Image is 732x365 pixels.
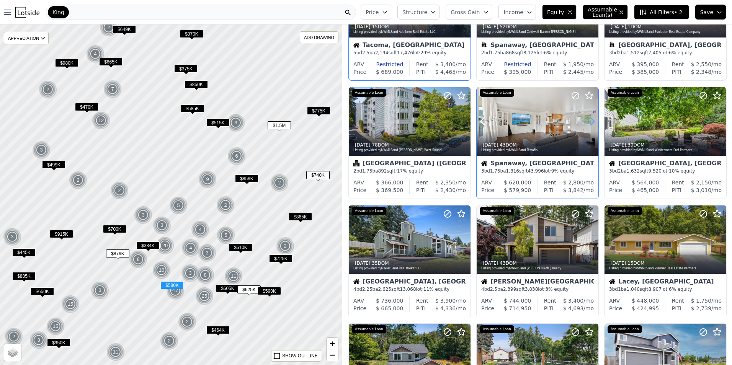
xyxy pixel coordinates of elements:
img: g1.png [86,45,105,63]
span: $ 2,150 [691,179,711,186]
span: 1,512 [627,50,640,55]
img: g1.png [181,264,200,282]
span: Equity [547,8,564,16]
div: Rent [544,179,556,186]
span: $470K [75,103,98,111]
div: $445K [12,248,36,259]
span: $ 395,000 [632,61,659,67]
div: Listing provided by NWMLS and Windermere Prof Partners [609,148,722,153]
span: $ 736,000 [376,298,403,304]
button: Assumable Loan(s) [583,5,628,20]
span: $625K [237,285,261,293]
button: All Filters• 2 [634,5,689,20]
div: 17 [166,282,185,300]
div: 5 bd 2.5 ba sqft lot · 29% equity [353,50,466,56]
div: 2 [270,174,289,192]
div: Assumable Loan [352,207,386,215]
img: g1.png [217,226,235,244]
span: 8,125 [523,50,536,55]
span: $515K [206,119,230,127]
button: Income [498,5,536,20]
div: Rent [672,297,684,305]
time: 2025-08-09 00:34 [355,142,371,148]
span: $590K [258,287,281,295]
span: $ 3,400 [563,298,583,304]
div: [PERSON_NAME][GEOGRAPHIC_DATA], [GEOGRAPHIC_DATA] [481,279,594,286]
div: 20 [156,236,174,255]
div: /mo [684,60,722,68]
span: $ 3,842 [563,187,583,193]
span: $1.5M [268,121,291,129]
div: 4 bd 2.5 ba sqft lot · 3% equity [481,286,594,292]
div: PITI [544,68,554,76]
div: $470K [75,103,98,114]
div: 3 [91,281,109,300]
span: $850K [185,80,208,88]
div: 3 [3,228,21,246]
div: /mo [556,60,594,68]
span: $665K [99,58,123,66]
span: $ 369,500 [376,187,403,193]
a: [DATE],35DOMListing provided byNWMLSand Real Broker LLCAssumable LoanHouse[GEOGRAPHIC_DATA], [GEO... [348,205,470,317]
div: 3 [227,114,245,132]
div: ARV [481,60,492,68]
div: 6 [227,147,246,165]
div: 4 bd 2.25 ba sqft lot · 11% equity [353,286,466,292]
div: Assumable Loan [608,89,642,97]
time: 2025-08-10 15:55 [483,24,498,29]
span: 9,520 [648,168,661,174]
span: $980K [55,59,78,67]
span: $ 395,000 [504,69,531,75]
span: 13,068 [400,287,416,292]
div: ARV [609,297,620,305]
div: 2 [276,237,294,255]
div: /mo [428,179,466,186]
img: House [609,279,615,285]
div: $915K [50,230,73,241]
div: 9 [198,170,217,189]
button: Save [695,5,726,20]
div: $605K [216,284,239,295]
div: $590K [258,287,281,298]
div: [GEOGRAPHIC_DATA], [GEOGRAPHIC_DATA] [609,42,722,50]
div: /mo [426,305,466,312]
span: $ 564,000 [632,179,659,186]
div: $585K [181,104,204,116]
div: 8 [129,250,147,269]
span: $ 2,445 [563,69,583,75]
div: 3 [32,141,51,159]
div: Rent [544,297,556,305]
img: g1.png [110,181,129,200]
div: Rent [544,60,556,68]
span: $445K [12,248,36,256]
time: 2025-08-08 19:47 [611,261,626,266]
div: /mo [426,186,466,194]
span: $375K [174,65,198,73]
img: House [353,42,359,48]
div: 3 bd 2 ba sqft lot · 10% equity [609,168,722,174]
div: 5 [169,196,188,215]
div: 12 [92,111,110,130]
div: [GEOGRAPHIC_DATA] ([GEOGRAPHIC_DATA]) [353,160,466,168]
span: $ 385,000 [632,69,659,75]
span: $859K [235,174,258,182]
div: Spanaway, [GEOGRAPHIC_DATA] [481,160,594,168]
div: 2 [39,80,57,99]
img: g1.png [276,237,295,255]
div: 2 [216,196,235,214]
div: , 35 DOM [353,260,467,266]
span: $ 1,950 [563,61,583,67]
div: ARV [481,179,492,186]
div: 2 bd 1.75 ba sqft lot · 6% equity [481,50,594,56]
span: 7,405 [648,50,661,55]
span: 1,816 [506,168,519,174]
div: $850K [185,80,208,91]
img: g1.png [32,141,51,159]
img: g1.png [3,228,22,246]
span: 3,838 [525,287,538,292]
div: 4 [181,239,200,257]
div: $499K [42,161,65,172]
div: Assumable Loan [608,207,642,215]
span: $649K [113,25,136,33]
span: $885K [12,272,36,280]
